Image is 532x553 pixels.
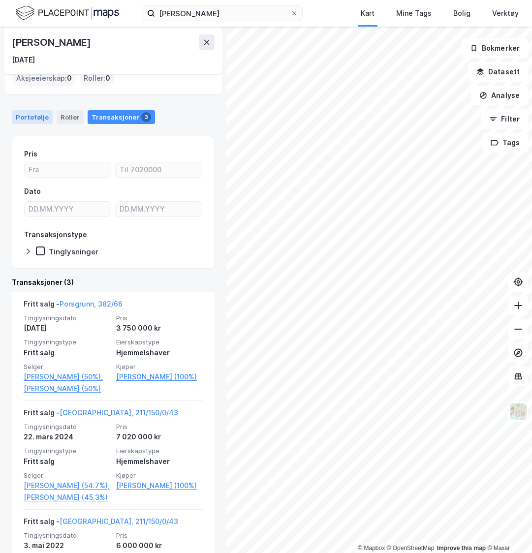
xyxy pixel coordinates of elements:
[24,229,87,241] div: Transaksjonstype
[24,185,41,197] div: Dato
[116,456,203,467] div: Hjemmelshaver
[437,545,486,552] a: Improve this map
[24,540,110,552] div: 3. mai 2022
[483,506,532,553] iframe: Chat Widget
[509,402,528,421] img: Z
[24,314,110,322] span: Tinglysningsdato
[24,456,110,467] div: Fritt salg
[25,162,111,177] input: Fra
[453,7,470,19] div: Bolig
[396,7,432,19] div: Mine Tags
[471,86,528,105] button: Analyse
[12,54,35,66] div: [DATE]
[116,363,203,371] span: Kjøper
[116,314,203,322] span: Pris
[358,545,385,552] a: Mapbox
[24,471,110,480] span: Selger
[12,70,76,86] div: Aksjeeierskap :
[88,110,155,124] div: Transaksjoner
[481,109,528,129] button: Filter
[24,423,110,431] span: Tinglysningsdato
[25,202,111,216] input: DD.MM.YYYY
[24,447,110,455] span: Tinglysningstype
[24,480,110,492] a: [PERSON_NAME] (54.7%),
[80,70,114,86] div: Roller :
[116,322,203,334] div: 3 750 000 kr
[60,408,178,417] a: [GEOGRAPHIC_DATA], 211/150/0/43
[462,38,528,58] button: Bokmerker
[116,371,203,383] a: [PERSON_NAME] (100%)
[483,506,532,553] div: Kontrollprogram for chat
[12,110,53,124] div: Portefølje
[49,247,98,256] div: Tinglysninger
[116,431,203,443] div: 7 020 000 kr
[116,531,203,540] span: Pris
[387,545,435,552] a: OpenStreetMap
[12,276,215,288] div: Transaksjoner (3)
[24,338,110,346] span: Tinglysningstype
[60,517,178,525] a: [GEOGRAPHIC_DATA], 211/150/0/43
[492,7,519,19] div: Verktøy
[116,447,203,455] span: Eierskapstype
[24,383,110,395] a: [PERSON_NAME] (50%)
[105,72,110,84] span: 0
[24,407,178,423] div: Fritt salg -
[24,347,110,359] div: Fritt salg
[67,72,72,84] span: 0
[141,112,151,122] div: 3
[60,300,123,308] a: Porsgrunn, 382/66
[116,162,202,177] input: Til 7020000
[24,298,123,314] div: Fritt salg -
[24,516,178,531] div: Fritt salg -
[24,322,110,334] div: [DATE]
[24,531,110,540] span: Tinglysningsdato
[24,363,110,371] span: Selger
[24,492,110,503] a: [PERSON_NAME] (45.3%)
[468,62,528,82] button: Datasett
[116,471,203,480] span: Kjøper
[116,202,202,216] input: DD.MM.YYYY
[57,110,84,124] div: Roller
[155,6,290,21] input: Søk på adresse, matrikkel, gårdeiere, leietakere eller personer
[116,347,203,359] div: Hjemmelshaver
[24,371,110,383] a: [PERSON_NAME] (50%),
[12,34,93,50] div: [PERSON_NAME]
[116,338,203,346] span: Eierskapstype
[482,133,528,153] button: Tags
[116,480,203,492] a: [PERSON_NAME] (100%)
[116,423,203,431] span: Pris
[16,4,119,22] img: logo.f888ab2527a4732fd821a326f86c7f29.svg
[361,7,375,19] div: Kart
[116,540,203,552] div: 6 000 000 kr
[24,431,110,443] div: 22. mars 2024
[24,148,37,160] div: Pris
